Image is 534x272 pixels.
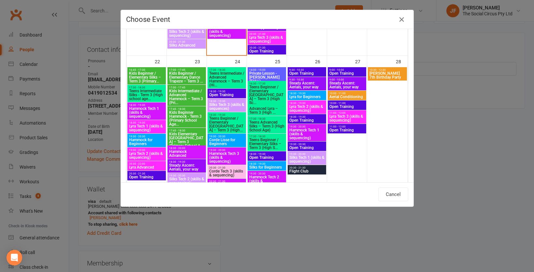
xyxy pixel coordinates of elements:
span: 20:30 - 21:30 [249,33,285,36]
div: 25 [275,56,287,67]
span: Hammock Tech 2 (skills & sequencing) [249,175,285,187]
span: Lyra Advanced [129,165,165,169]
span: Lyra Tech 2 (skills & sequencing) [129,152,165,159]
span: Lyra for Beginners [289,95,325,99]
span: Hammock Tech 1 (skills & sequencing) [289,128,325,140]
span: 18:30 - 19:30 [209,90,245,93]
span: 18:30 - 19:30 [169,160,205,163]
span: Open Training [289,71,325,75]
span: 10:30 - 12:30 [369,68,406,71]
span: Hammock Tech 2 (skills & sequencing) [209,26,245,38]
span: Open Training [209,93,245,97]
span: Teens Intermediate / Advanced Hammock – Term 3 (Hi... [209,71,245,87]
span: 20:30 - 22:00 [129,162,165,165]
span: Kids Beginner / Elementary Silks – Term 3 (Primary... [129,71,165,83]
span: Teens Beginner / Elementary [GEOGRAPHIC_DATA] – Term 3 (High... [209,116,245,132]
span: 19:30 - 20:30 [169,174,205,177]
span: 18:30 - 19:30 [289,115,325,118]
span: Steady Ascent: Aerials, your way [169,163,205,171]
span: Lyra Tech 2 (skills & sequencing) [289,105,325,113]
span: Open Training [289,118,325,122]
span: Steady Ascent: Aerials, your way [249,22,285,30]
span: Silks Tech 3 (skills & sequences) [209,103,245,111]
span: Hammock for Beginners [129,138,165,146]
span: 18:30 - 19:30 [289,102,325,105]
span: 10:00 - 11:00 [329,102,365,105]
span: Open Training [329,71,365,75]
div: 23 [195,56,207,67]
span: 20:30 - 21:30 [209,166,245,169]
span: 9:30 - 10:30 [289,68,325,71]
span: Teens Beginner / Elementary [GEOGRAPHIC_DATA] – Term 3 (High Sc... [249,85,285,105]
span: Open Training [249,156,285,159]
span: 18:30 - 19:30 [289,92,325,95]
span: Lyra Tech 3 (skills & sequencing) [249,36,285,43]
span: 14:00 - 15:00 [249,68,285,71]
span: Aerial Conditioning [329,95,365,99]
div: 28 [396,56,408,67]
span: 17:45 - 18:30 [169,108,205,111]
span: 19:30 - 20:30 [289,125,325,128]
span: 19:30 - 20:30 [289,153,325,156]
span: 19:30 - 20:30 [129,149,165,152]
span: 17:30 - 18:30 [249,135,285,138]
span: 9:30 - 10:30 [289,78,325,81]
span: Silks Tech 2 (skills & sequencing) [169,177,205,185]
span: 17:00 - 17:45 [169,86,205,89]
div: 24 [235,56,247,67]
span: Open Training [289,146,325,150]
span: 19:30 - 20:30 [249,172,285,175]
span: 20:30 - 21:30 [129,172,165,175]
div: 22 [155,56,166,67]
span: 20:30 - 21:30 [289,166,325,169]
span: 11:00 - 12:00 [329,125,365,128]
span: 20:30 - 21:30 [209,180,245,183]
span: 9:00 - 10:00 [329,68,365,71]
div: 27 [355,56,367,67]
span: 11:00 - 12:00 [329,112,365,114]
span: 17:30 - 18:30 [249,117,285,120]
span: Private Lesson - [PERSON_NAME] (FULL) [249,71,285,83]
span: Lyra Tech 3 (skills & sequencing) [329,114,365,122]
span: Hammock Tech 3 (skills & sequencing) [209,152,245,163]
button: Close [397,14,407,25]
button: Cancel [378,188,408,201]
span: 17:45 - 18:30 [169,129,205,132]
span: Flight Club [289,169,325,173]
h4: Choose Event [126,15,408,23]
span: Lyra Tech 1 (skills & sequencing) [129,124,165,132]
span: 17:30 - 18:30 [209,68,245,71]
span: Open Training [329,128,365,132]
div: 26 [315,56,327,67]
span: Corde Lisse for Beginners [209,138,245,146]
span: 18:30 - 19:30 [209,100,245,103]
span: Open Training [129,175,165,179]
span: 18:30 - 20:00 [169,147,205,150]
span: Steady Ascent: Aerials, your way [289,81,325,89]
span: Silks Tech 2 (skills & sequencing) [169,30,205,38]
span: Kids Elementary [GEOGRAPHIC_DATA] – Term 3 (Primary School A... [169,132,205,148]
span: 16:45 - 17:30 [129,68,165,71]
span: 20:00 - 21:30 [169,40,205,43]
span: Silks for Beginners [249,165,285,169]
span: 18:30 - 19:30 [249,153,285,156]
span: Teens Beginner / Elementary Silks – Term 3 (High S... [249,138,285,150]
span: 17:30 - 18:30 [129,86,165,89]
span: Teens Intermediate / Advanced Lyra – Term 3 (High ... [249,103,285,114]
div: Open Intercom Messenger [7,250,22,265]
span: Kids Intermediate / Advanced Hammock – Term 3 (Pri... [169,89,205,105]
span: Kids Beginner Hammock - Term 3 (Primary School Age... [169,111,205,126]
span: Teens Advanced Silks – Term 3 (High School Age) [249,120,285,132]
span: 18:30 - 19:30 [249,162,285,165]
span: 18:30 - 19:30 [129,104,165,107]
span: 17:00 - 17:45 [169,68,205,71]
span: 18:30 - 19:30 [129,121,165,124]
span: 18:30 - 19:30 [209,113,245,116]
span: Teens Intermediate Silks - Term 3 (High school age... [129,89,165,101]
span: 20:30 - 21:30 [249,46,285,49]
span: 16:30 - 17:30 [249,82,285,85]
span: Corde Tech 3 (skills & sequencing) [209,169,245,177]
span: Silks Advanced [169,43,205,47]
span: Hammock Advanced [169,150,205,158]
span: Hammock Tech 1 (skills & sequencing) [129,107,165,118]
